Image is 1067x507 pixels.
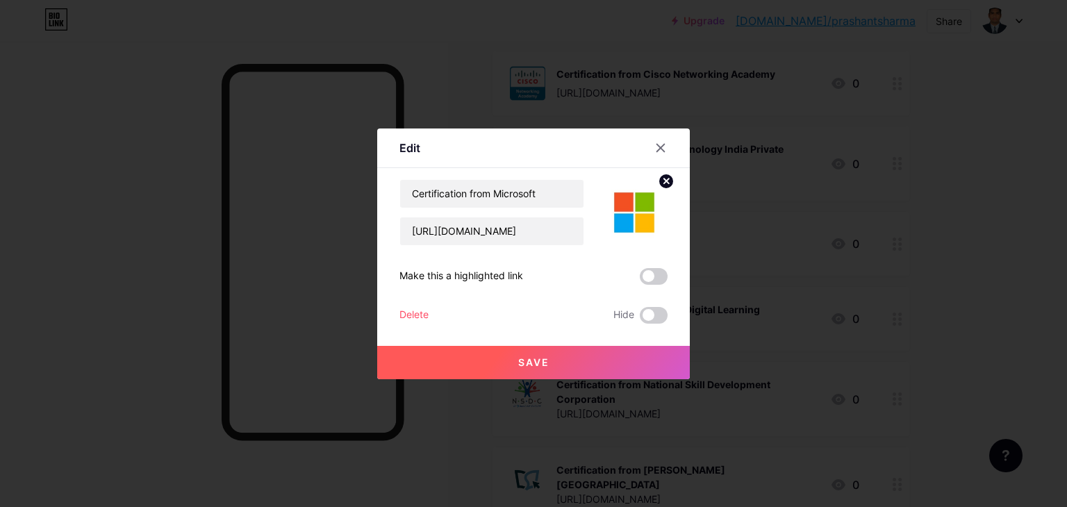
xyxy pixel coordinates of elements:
[399,268,523,285] div: Make this a highlighted link
[377,346,690,379] button: Save
[518,356,549,368] span: Save
[399,140,420,156] div: Edit
[400,217,584,245] input: URL
[601,179,668,246] img: link_thumbnail
[400,180,584,208] input: Title
[613,307,634,324] span: Hide
[399,307,429,324] div: Delete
